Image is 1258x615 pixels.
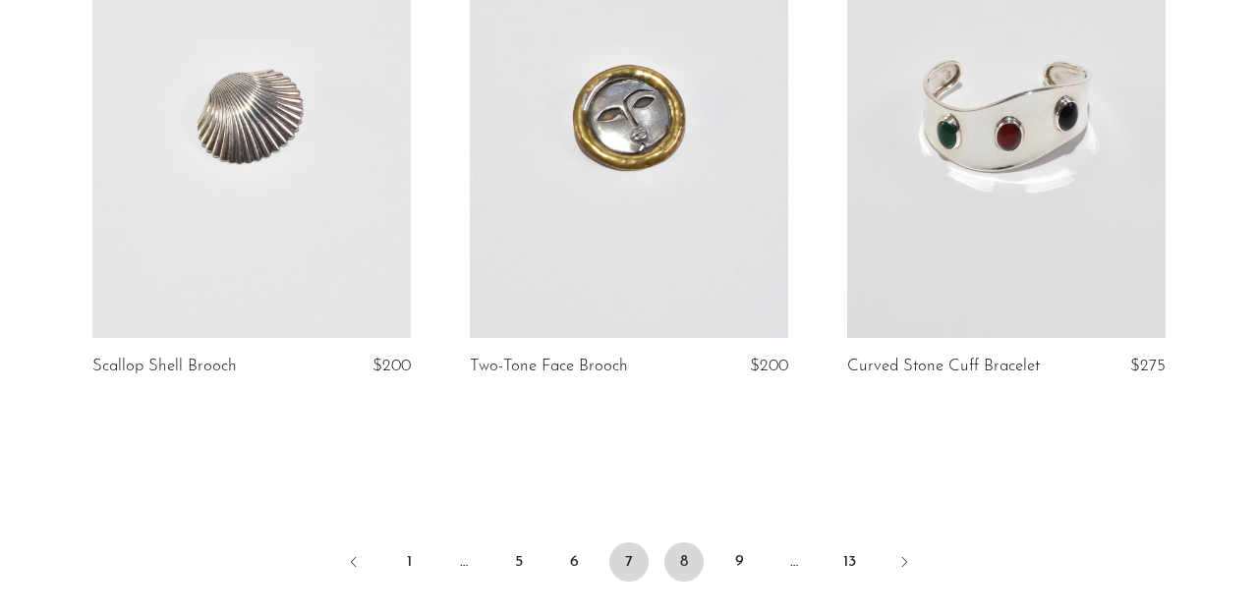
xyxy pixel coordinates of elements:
[885,542,924,586] a: Next
[389,542,429,582] a: 1
[847,358,1040,375] a: Curved Stone Cuff Bracelet
[609,542,649,582] span: 7
[334,542,373,586] a: Previous
[750,358,788,374] span: $200
[554,542,594,582] a: 6
[444,542,484,582] span: …
[499,542,539,582] a: 5
[774,542,814,582] span: …
[372,358,411,374] span: $200
[829,542,869,582] a: 13
[719,542,759,582] a: 9
[470,358,628,375] a: Two-Tone Face Brooch
[92,358,237,375] a: Scallop Shell Brooch
[664,542,704,582] a: 8
[1130,358,1166,374] span: $275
